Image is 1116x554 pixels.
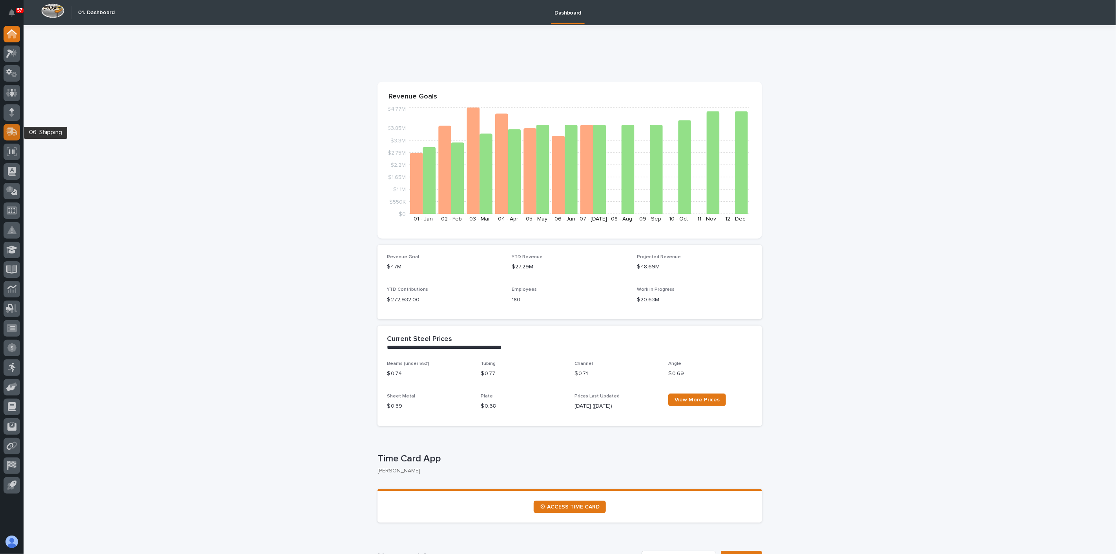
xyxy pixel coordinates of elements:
p: 57 [17,7,22,13]
span: Angle [668,361,681,366]
img: Workspace Logo [41,4,64,18]
span: Prices Last Updated [574,394,620,399]
tspan: $4.77M [387,107,406,112]
text: 03 - Mar [469,216,490,222]
span: Revenue Goal [387,255,419,259]
p: $ 272,932.00 [387,296,503,304]
tspan: $1.1M [393,187,406,193]
p: $47M [387,263,503,271]
h2: 01. Dashboard [78,9,115,16]
text: 04 - Apr [498,216,518,222]
p: Revenue Goals [388,93,751,101]
text: 08 - Aug [611,216,633,222]
p: $ 0.68 [481,402,565,410]
p: [DATE] ([DATE]) [574,402,659,410]
span: Beams (under 55#) [387,361,429,366]
tspan: $550K [389,199,406,205]
p: $ 0.77 [481,370,565,378]
tspan: $3.85M [387,126,406,131]
tspan: $3.3M [390,138,406,144]
div: Notifications57 [10,9,20,22]
span: Plate [481,394,493,399]
p: 180 [512,296,628,304]
text: 11 - Nov [698,216,717,222]
p: $ 0.71 [574,370,659,378]
span: Work in Progress [637,287,675,292]
span: YTD Contributions [387,287,428,292]
span: Sheet Metal [387,394,415,399]
span: Employees [512,287,537,292]
button: Notifications [4,5,20,21]
span: YTD Revenue [512,255,543,259]
a: ⏲ ACCESS TIME CARD [534,501,606,513]
p: $48.69M [637,263,753,271]
span: Channel [574,361,593,366]
p: $27.29M [512,263,628,271]
text: 05 - May [526,216,547,222]
span: Projected Revenue [637,255,681,259]
text: 10 - Oct [669,216,688,222]
h2: Current Steel Prices [387,335,452,344]
span: View More Prices [675,397,720,403]
span: ⏲ ACCESS TIME CARD [540,504,600,510]
a: View More Prices [668,394,726,406]
p: [PERSON_NAME] [377,468,756,474]
p: $20.63M [637,296,753,304]
span: Tubing [481,361,496,366]
button: users-avatar [4,534,20,550]
text: 01 - Jan [414,216,433,222]
tspan: $2.2M [390,162,406,168]
p: Time Card App [377,453,759,465]
p: $ 0.74 [387,370,471,378]
text: 09 - Sep [639,216,661,222]
p: $ 0.69 [668,370,753,378]
text: 02 - Feb [441,216,462,222]
tspan: $2.75M [388,150,406,156]
tspan: $0 [399,211,406,217]
text: 07 - [DATE] [580,216,607,222]
tspan: $1.65M [388,175,406,180]
text: 12 - Dec [725,216,745,222]
p: $ 0.59 [387,402,471,410]
text: 06 - Jun [554,216,575,222]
